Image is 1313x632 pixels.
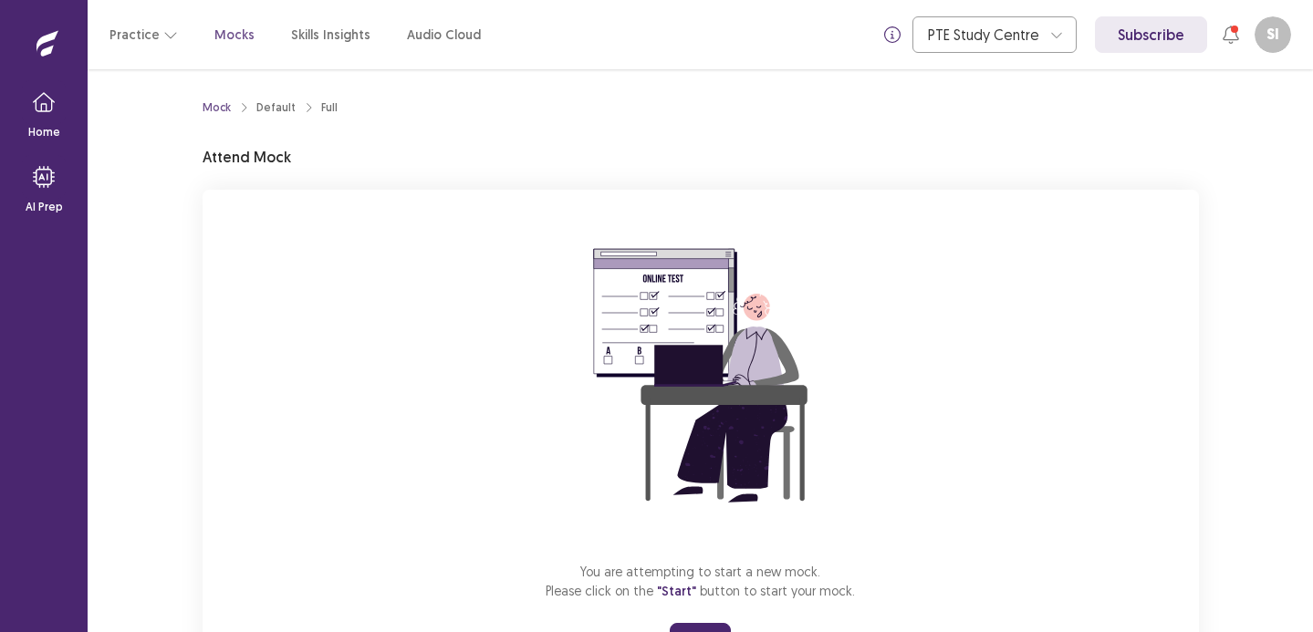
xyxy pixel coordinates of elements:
[1255,16,1291,53] button: SI
[256,99,296,116] div: Default
[28,124,60,140] p: Home
[291,26,370,45] a: Skills Insights
[203,146,291,168] p: Attend Mock
[214,26,255,45] a: Mocks
[1095,16,1207,53] a: Subscribe
[876,18,909,51] button: info
[546,562,855,601] p: You are attempting to start a new mock. Please click on the button to start your mock.
[203,99,231,116] a: Mock
[407,26,481,45] a: Audio Cloud
[203,99,338,116] nav: breadcrumb
[321,99,338,116] div: Full
[26,199,63,215] p: AI Prep
[928,17,1041,52] div: PTE Study Centre
[109,18,178,51] button: Practice
[537,212,865,540] img: attend-mock
[657,583,696,599] span: "Start"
